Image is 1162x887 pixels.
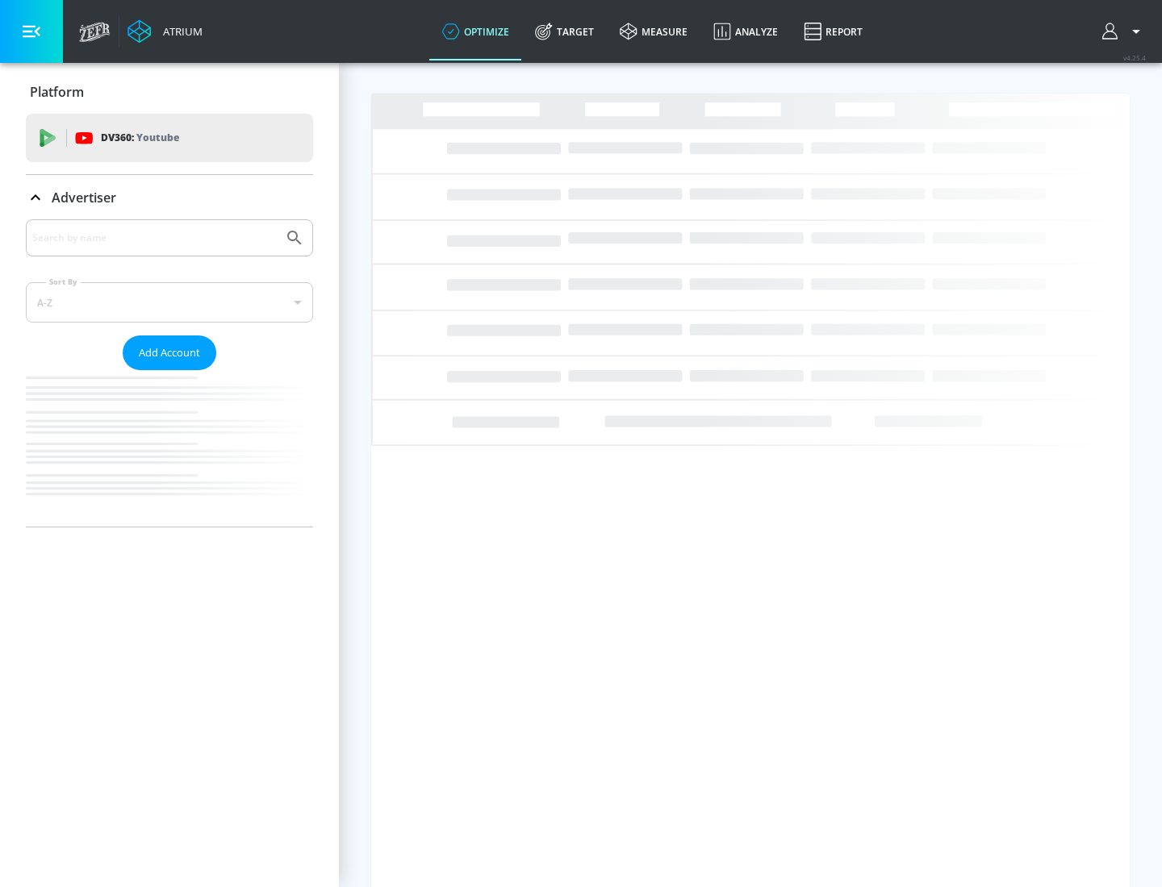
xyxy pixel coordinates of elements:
[1123,53,1146,62] span: v 4.25.4
[32,227,277,248] input: Search by name
[26,370,313,527] nav: list of Advertiser
[52,189,116,206] p: Advertiser
[607,2,700,60] a: measure
[791,2,876,60] a: Report
[26,282,313,323] div: A-Z
[26,69,313,115] div: Platform
[136,129,179,146] p: Youtube
[30,83,84,101] p: Platform
[26,114,313,162] div: DV360: Youtube
[123,335,216,370] button: Add Account
[429,2,522,60] a: optimize
[700,2,791,60] a: Analyze
[46,277,81,287] label: Sort By
[522,2,607,60] a: Target
[26,219,313,527] div: Advertiser
[101,129,179,147] p: DV360:
[26,175,313,220] div: Advertiser
[127,19,203,44] a: Atrium
[139,344,200,362] span: Add Account
[157,24,203,39] div: Atrium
